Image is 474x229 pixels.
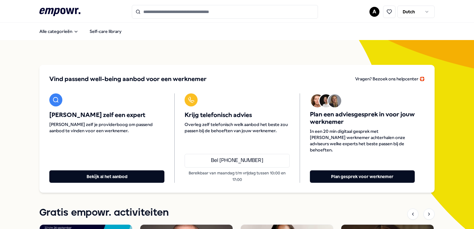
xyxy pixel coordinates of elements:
[311,94,324,107] img: Avatar
[34,25,83,38] button: Alle categorieën
[355,75,425,83] a: Vragen? Bezoek ons helpcenter 🛟
[49,170,164,183] button: Bekijk al het aanbod
[310,128,415,153] span: In een 20 min digitaal gesprek met [PERSON_NAME] werknemer achterhalen onze adviseurs welke exper...
[185,111,289,119] span: Krijg telefonisch advies
[310,170,415,183] button: Plan gesprek voor werknemer
[328,94,341,107] img: Avatar
[355,76,425,81] span: Vragen? Bezoek ons helpcenter 🛟
[369,7,379,17] button: A
[49,75,207,83] span: Vind passend well-being aanbod voor een werknemer
[320,94,333,107] img: Avatar
[185,170,289,183] p: Bereikbaar van maandag t/m vrijdag tussen 10:00 en 17:00
[49,121,164,134] span: [PERSON_NAME] zelf je providerboog om passend aanbod te vinden voor een werknemer.
[85,25,127,38] a: Self-care library
[310,111,415,126] span: Plan een adviesgesprek in voor jouw werknemer
[185,154,289,168] a: Bel [PHONE_NUMBER]
[185,121,289,134] span: Overleg zelf telefonisch welk aanbod het beste zou passen bij de behoeften van jouw werknemer.
[49,111,164,119] span: [PERSON_NAME] zelf een expert
[34,25,127,38] nav: Main
[39,205,169,221] h1: Gratis empowr. activiteiten
[132,5,318,19] input: Search for products, categories or subcategories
